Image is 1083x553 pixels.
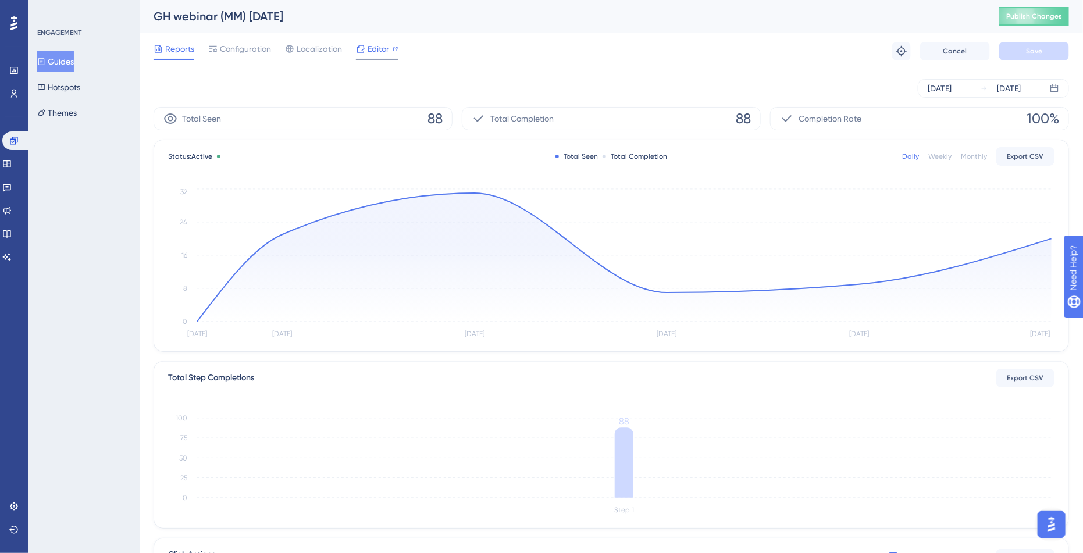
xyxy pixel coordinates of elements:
[961,152,987,161] div: Monthly
[220,42,271,56] span: Configuration
[996,369,1054,387] button: Export CSV
[180,474,187,482] tspan: 25
[176,414,187,422] tspan: 100
[736,109,751,128] span: 88
[181,251,187,259] tspan: 16
[1030,330,1050,338] tspan: [DATE]
[180,434,187,443] tspan: 75
[997,81,1021,95] div: [DATE]
[1027,109,1059,128] span: 100%
[154,8,970,24] div: GH webinar (MM) [DATE]
[1026,47,1042,56] span: Save
[27,3,73,17] span: Need Help?
[928,152,952,161] div: Weekly
[191,152,212,160] span: Active
[37,51,74,72] button: Guides
[465,330,484,338] tspan: [DATE]
[999,42,1069,60] button: Save
[1007,373,1044,383] span: Export CSV
[657,330,677,338] tspan: [DATE]
[902,152,919,161] div: Daily
[943,47,967,56] span: Cancel
[183,284,187,292] tspan: 8
[183,494,187,502] tspan: 0
[165,42,194,56] span: Reports
[849,330,869,338] tspan: [DATE]
[799,112,861,126] span: Completion Rate
[187,330,207,338] tspan: [DATE]
[615,506,635,515] tspan: Step 1
[182,112,221,126] span: Total Seen
[37,28,81,37] div: ENGAGEMENT
[180,188,187,196] tspan: 32
[272,330,292,338] tspan: [DATE]
[168,152,212,161] span: Status:
[1006,12,1062,21] span: Publish Changes
[490,112,554,126] span: Total Completion
[183,317,187,326] tspan: 0
[179,454,187,462] tspan: 50
[928,81,952,95] div: [DATE]
[999,7,1069,26] button: Publish Changes
[180,218,187,226] tspan: 24
[368,42,389,56] span: Editor
[168,371,254,385] div: Total Step Completions
[37,102,77,123] button: Themes
[619,416,629,427] tspan: 88
[603,152,667,161] div: Total Completion
[427,109,443,128] span: 88
[920,42,990,60] button: Cancel
[555,152,598,161] div: Total Seen
[996,147,1054,166] button: Export CSV
[37,77,80,98] button: Hotspots
[297,42,342,56] span: Localization
[1034,507,1069,542] iframe: UserGuiding AI Assistant Launcher
[1007,152,1044,161] span: Export CSV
